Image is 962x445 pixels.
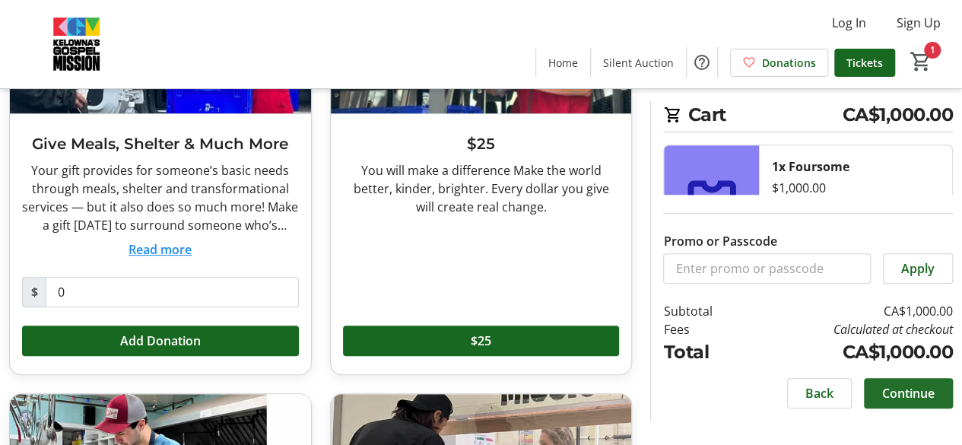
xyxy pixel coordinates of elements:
span: Back [805,384,833,402]
td: Subtotal [663,302,747,320]
td: Calculated at checkout [748,320,953,339]
button: $25 [343,326,620,356]
div: Your gift provides for someone’s basic needs through meals, shelter and transformational services... [22,161,299,234]
button: Back [787,378,852,408]
input: Enter promo or passcode [663,253,871,284]
span: Sign Up [897,14,941,32]
a: Home [536,49,590,77]
span: Log In [832,14,866,32]
button: Add Donation [22,326,299,356]
td: CA$1,000.00 [748,302,953,320]
td: Total [663,339,747,366]
span: Add Donation [120,332,201,350]
button: Sign Up [884,11,953,35]
h2: Cart [663,101,953,132]
button: Help [687,47,717,78]
span: Home [548,55,578,71]
button: Log In [820,11,878,35]
label: Promo or Passcode [663,232,776,250]
h3: Give Meals, Shelter & Much More [22,132,299,155]
span: $25 [471,332,491,350]
span: CA$1,000.00 [842,101,953,129]
span: Continue [882,384,935,402]
span: $ [22,277,46,307]
span: Tickets [846,55,883,71]
div: 1x Foursome [771,157,849,176]
span: Donations [762,55,816,71]
div: $1,000.00 [771,179,825,197]
span: Silent Auction [603,55,674,71]
button: Read more [129,240,192,259]
button: Continue [864,378,953,408]
button: Apply [883,253,953,284]
td: Fees [663,320,747,339]
a: Donations [730,49,828,77]
a: Silent Auction [591,49,686,77]
button: Cart [907,48,935,75]
span: Apply [901,259,935,278]
a: Tickets [834,49,895,77]
img: Kelowna's Gospel Mission's Logo [9,6,144,82]
div: You will make a difference Make the world better, kinder, brighter. Every dollar you give will cr... [343,161,620,216]
td: CA$1,000.00 [748,339,953,366]
input: Donation Amount [46,277,299,307]
h3: $25 [343,132,620,155]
